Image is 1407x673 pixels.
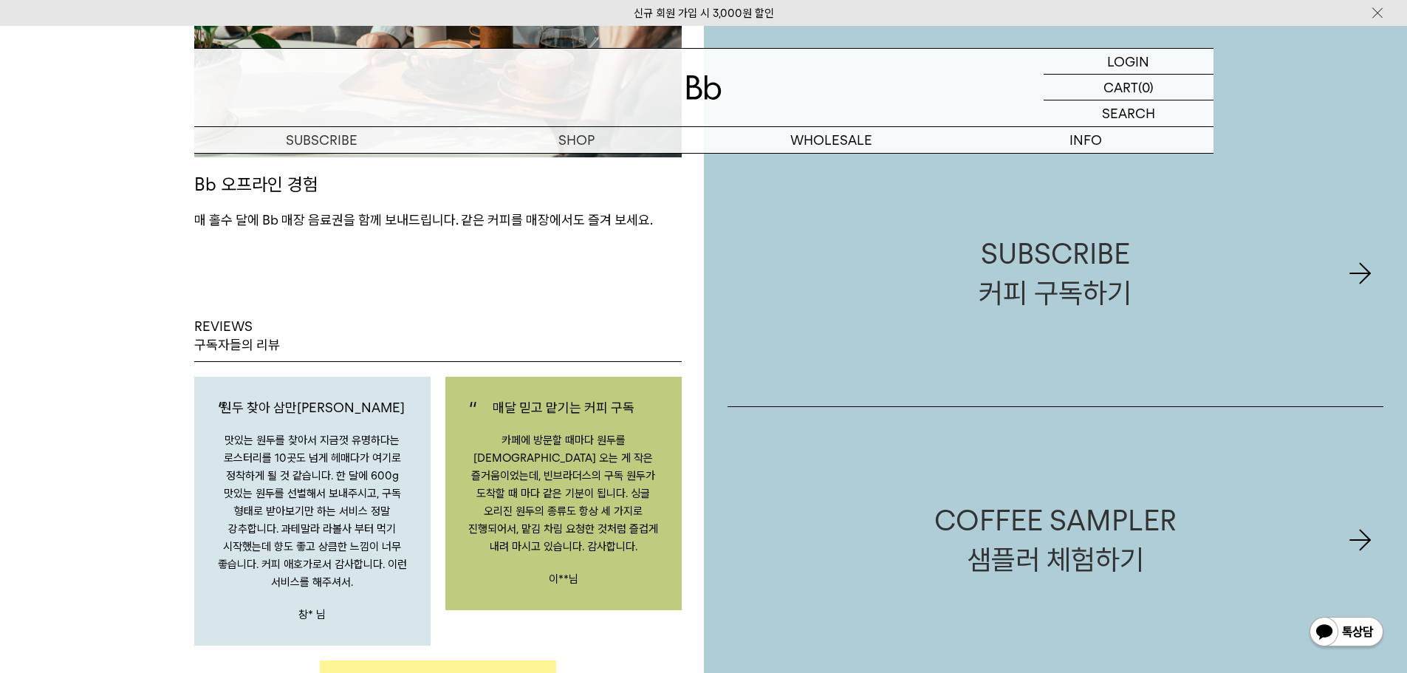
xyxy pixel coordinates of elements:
div: SUBSCRIBE 커피 구독하기 [979,234,1132,312]
img: 로고 [686,75,722,100]
p: LOGIN [1107,49,1149,74]
p: 매달 믿고 맡기는 커피 구독 [468,399,660,431]
a: SUBSCRIBE커피 구독하기 [728,140,1384,406]
div: COFFEE SAMPLER 샘플러 체험하기 [934,501,1177,579]
a: SUBSCRIBE [194,127,449,153]
p: INFO [959,127,1213,153]
p: WHOLESALE [704,127,959,153]
a: 신규 회원 가입 시 3,000원 할인 [634,7,774,20]
a: LOGIN [1044,49,1213,75]
p: (0) [1138,75,1154,100]
p: 매 홀수 달에 Bb 매장 음료권을 함께 보내드립니다. 같은 커피를 매장에서도 즐겨 보세요. [194,211,682,229]
img: 카카오톡 채널 1:1 채팅 버튼 [1308,615,1385,651]
p: Bb 오프라인 경험 [194,157,682,212]
a: SHOP [449,127,704,153]
p: CART [1103,75,1138,100]
p: 원두 찾아 삼만[PERSON_NAME] [216,399,408,431]
p: SEARCH [1102,100,1155,126]
p: 카페에 방문할 때마다 원두를 [DEMOGRAPHIC_DATA] 오는 게 작은 즐거움이었는데, 빈브라더스의 구독 원두가 도착할 때 마다 같은 기분이 됩니다. 싱글 오리진 원두의... [468,431,660,556]
p: REVIEWS 구독자들의 리뷰 [194,318,280,354]
p: 맛있는 원두를 찾아서 지금껏 유명하다는 로스터리를 10곳도 넘게 헤매다가 여기로 정착하게 될 것 같습니다. 한 달에 600g 맛있는 원두를 선별해서 보내주시고, 구독 형태로 ... [216,431,408,591]
a: CART (0) [1044,75,1213,100]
